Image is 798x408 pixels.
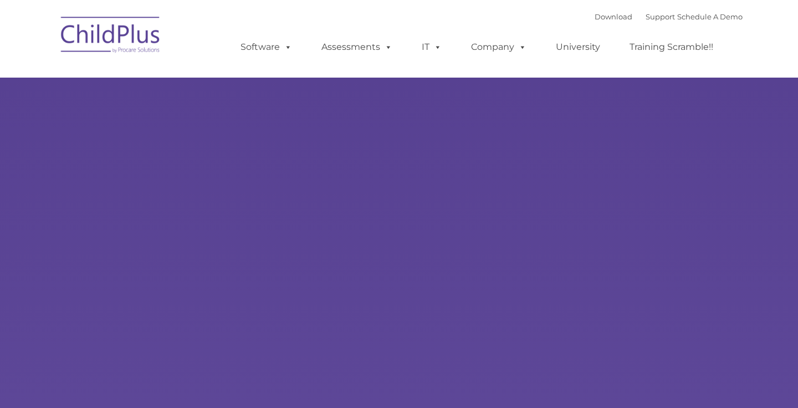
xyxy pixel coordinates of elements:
a: Schedule A Demo [677,12,743,21]
font: | [595,12,743,21]
a: Software [229,36,303,58]
a: Assessments [310,36,403,58]
a: Support [646,12,675,21]
a: Company [460,36,538,58]
a: IT [411,36,453,58]
a: University [545,36,611,58]
a: Download [595,12,632,21]
img: ChildPlus by Procare Solutions [55,9,166,64]
a: Training Scramble!! [618,36,724,58]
